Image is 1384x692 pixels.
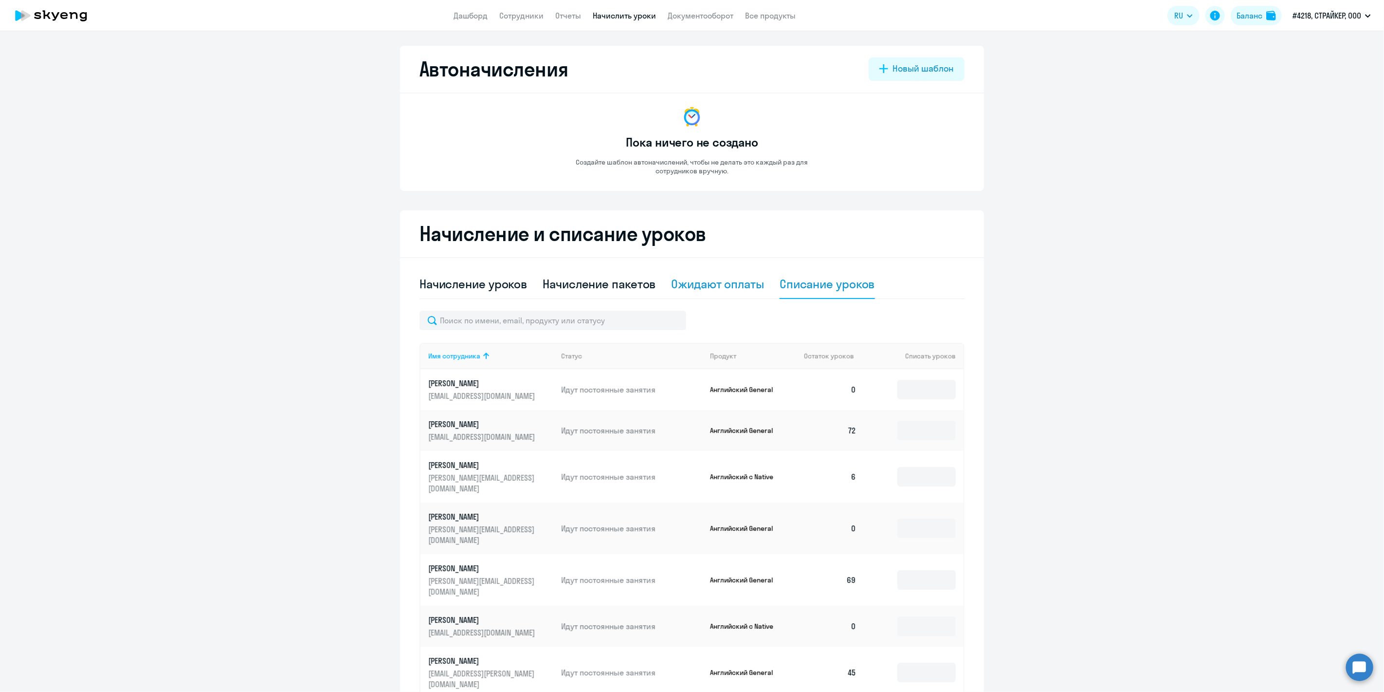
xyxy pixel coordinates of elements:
[561,523,702,534] p: Идут постоянные занятия
[428,524,537,545] p: [PERSON_NAME][EMAIL_ADDRESS][DOMAIN_NAME]
[561,352,582,360] div: Статус
[1174,10,1183,21] span: RU
[710,622,783,631] p: Английский с Native
[796,503,864,554] td: 0
[428,511,553,545] a: [PERSON_NAME][PERSON_NAME][EMAIL_ADDRESS][DOMAIN_NAME]
[710,426,783,435] p: Английский General
[428,615,553,638] a: [PERSON_NAME][EMAIL_ADDRESS][DOMAIN_NAME]
[710,524,783,533] p: Английский General
[428,378,553,401] a: [PERSON_NAME][EMAIL_ADDRESS][DOMAIN_NAME]
[710,576,783,584] p: Английский General
[428,511,537,522] p: [PERSON_NAME]
[869,57,965,81] button: Новый шаблон
[561,575,702,585] p: Идут постоянные занятия
[593,11,656,20] a: Начислить уроки
[668,11,734,20] a: Документооборот
[454,11,488,20] a: Дашборд
[543,276,656,292] div: Начисление пакетов
[428,655,553,690] a: [PERSON_NAME][EMAIL_ADDRESS][PERSON_NAME][DOMAIN_NAME]
[1266,11,1276,20] img: balance
[561,621,702,632] p: Идут постоянные занятия
[796,410,864,451] td: 72
[428,472,537,494] p: [PERSON_NAME][EMAIL_ADDRESS][DOMAIN_NAME]
[1167,6,1200,25] button: RU
[419,311,686,330] input: Поиск по имени, email, продукту или статусу
[780,276,875,292] div: Списание уроков
[1288,4,1376,27] button: #4218, СТРАЙКЕР, ООО
[1293,10,1361,21] p: #4218, СТРАЙКЕР, ООО
[796,451,864,503] td: 6
[1231,6,1282,25] button: Балансbalance
[428,431,537,442] p: [EMAIL_ADDRESS][DOMAIN_NAME]
[428,460,537,470] p: [PERSON_NAME]
[561,384,702,395] p: Идут постоянные занятия
[561,352,702,360] div: Статус
[710,352,736,360] div: Продукт
[1237,10,1262,21] div: Баланс
[804,352,854,360] span: Остаток уроков
[710,352,797,360] div: Продукт
[893,62,954,75] div: Новый шаблон
[746,11,796,20] a: Все продукты
[428,391,537,401] p: [EMAIL_ADDRESS][DOMAIN_NAME]
[710,385,783,394] p: Английский General
[796,554,864,606] td: 69
[428,378,537,389] p: [PERSON_NAME]
[626,134,758,150] h3: Пока ничего не создано
[710,668,783,677] p: Английский General
[561,667,702,678] p: Идут постоянные занятия
[428,576,537,597] p: [PERSON_NAME][EMAIL_ADDRESS][DOMAIN_NAME]
[804,352,864,360] div: Остаток уроков
[428,563,553,597] a: [PERSON_NAME][PERSON_NAME][EMAIL_ADDRESS][DOMAIN_NAME]
[500,11,544,20] a: Сотрудники
[864,343,964,369] th: Списать уроков
[428,668,537,690] p: [EMAIL_ADDRESS][PERSON_NAME][DOMAIN_NAME]
[428,460,553,494] a: [PERSON_NAME][PERSON_NAME][EMAIL_ADDRESS][DOMAIN_NAME]
[428,615,537,625] p: [PERSON_NAME]
[419,57,568,81] h2: Автоначисления
[428,655,537,666] p: [PERSON_NAME]
[428,419,537,430] p: [PERSON_NAME]
[428,563,537,574] p: [PERSON_NAME]
[561,425,702,436] p: Идут постоянные занятия
[796,369,864,410] td: 0
[428,627,537,638] p: [EMAIL_ADDRESS][DOMAIN_NAME]
[680,105,704,129] img: no-data
[428,419,553,442] a: [PERSON_NAME][EMAIL_ADDRESS][DOMAIN_NAME]
[556,158,828,175] p: Создайте шаблон автоначислений, чтобы не делать это каждый раз для сотрудников вручную.
[419,222,965,245] h2: Начисление и списание уроков
[710,472,783,481] p: Английский с Native
[428,352,553,360] div: Имя сотрудника
[428,352,480,360] div: Имя сотрудника
[561,471,702,482] p: Идут постоянные занятия
[796,606,864,647] td: 0
[556,11,582,20] a: Отчеты
[672,276,765,292] div: Ожидают оплаты
[419,276,527,292] div: Начисление уроков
